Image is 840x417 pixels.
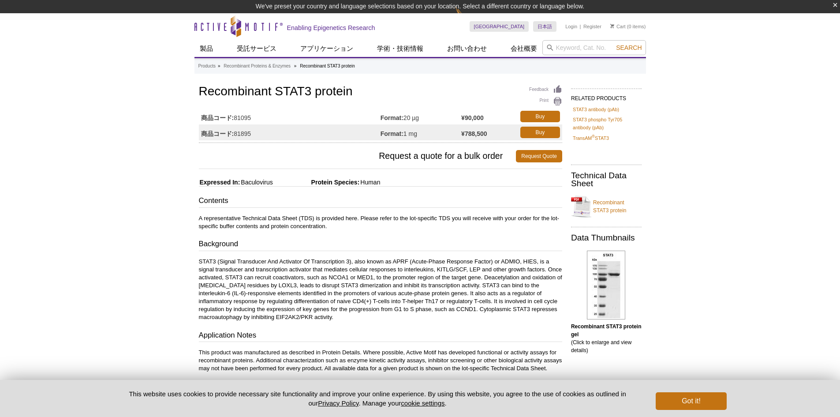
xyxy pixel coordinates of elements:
p: (Click to enlarge and view details) [571,323,642,354]
span: Search [616,44,642,51]
img: Recombinant STAT3 protein gel [587,251,625,319]
a: Feedback [529,85,562,94]
h2: RELATED PRODUCTS [571,88,642,104]
a: STAT3 antibody (pAb) [573,105,619,113]
td: 81095 [199,109,381,124]
li: » [218,64,220,68]
a: Recombinant Proteins & Enzymes [224,62,291,70]
li: | [580,21,581,32]
button: Search [613,44,644,52]
strong: ¥788,500 [461,130,487,138]
p: A representative Technical Data Sheet (TDS) is provided here. Please refer to the lot-specific TD... [199,214,562,230]
strong: 商品コード: [201,114,234,122]
a: Buy [520,111,560,122]
td: 1 mg [381,124,461,140]
input: Keyword, Cat. No. [542,40,646,55]
a: お問い合わせ [442,40,492,57]
a: Register [583,23,601,30]
h3: Background [199,239,562,251]
button: Got it! [656,392,726,410]
span: Human [359,179,380,186]
h3: Contents [199,195,562,208]
a: STAT3 phospho Tyr705 antibody (pAb) [573,116,640,131]
strong: Format: [381,114,403,122]
span: Expressed In: [199,179,240,186]
td: 81895 [199,124,381,140]
a: Cart [610,23,626,30]
sup: ® [592,134,595,139]
a: Print [529,97,562,106]
strong: Format: [381,130,403,138]
a: Products [198,62,216,70]
a: 受託サービス [231,40,282,57]
strong: ¥90,000 [461,114,484,122]
p: This product was manufactured as described in Protein Details. Where possible, Active Motif has d... [199,349,562,372]
li: Recombinant STAT3 protein [300,64,355,68]
a: 会社概要 [505,40,542,57]
td: 20 µg [381,109,461,124]
button: cookie settings [401,399,444,407]
a: 製品 [194,40,218,57]
h2: Data Thumbnails [571,234,642,242]
a: Login [565,23,577,30]
a: Recombinant STAT3 protein [571,193,642,220]
a: TransAM®STAT3 [573,134,609,142]
img: Change Here [455,7,479,27]
img: Your Cart [610,24,614,28]
a: Privacy Policy [318,399,358,407]
li: (0 items) [610,21,646,32]
span: Request a quote for a bulk order [199,150,516,162]
a: Request Quote [516,150,562,162]
strong: 商品コード: [201,130,234,138]
a: 日本語 [533,21,556,32]
h2: Enabling Epigenetics Research [287,24,375,32]
a: [GEOGRAPHIC_DATA] [470,21,529,32]
a: Buy [520,127,560,138]
b: Recombinant STAT3 protein gel [571,323,642,338]
a: アプリケーション [295,40,358,57]
p: STAT3 (Signal Transducer And Activator Of Transcription 3), also known as APRF (Acute-Phase Respo... [199,258,562,321]
a: 学術・技術情報 [372,40,429,57]
span: Protein Species: [275,179,360,186]
h3: Application Notes [199,330,562,342]
p: This website uses cookies to provide necessary site functionality and improve your online experie... [114,389,642,408]
h2: Technical Data Sheet [571,172,642,188]
h1: Recombinant STAT3 protein [199,85,562,100]
span: Baculovirus [240,179,273,186]
li: » [294,64,297,68]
